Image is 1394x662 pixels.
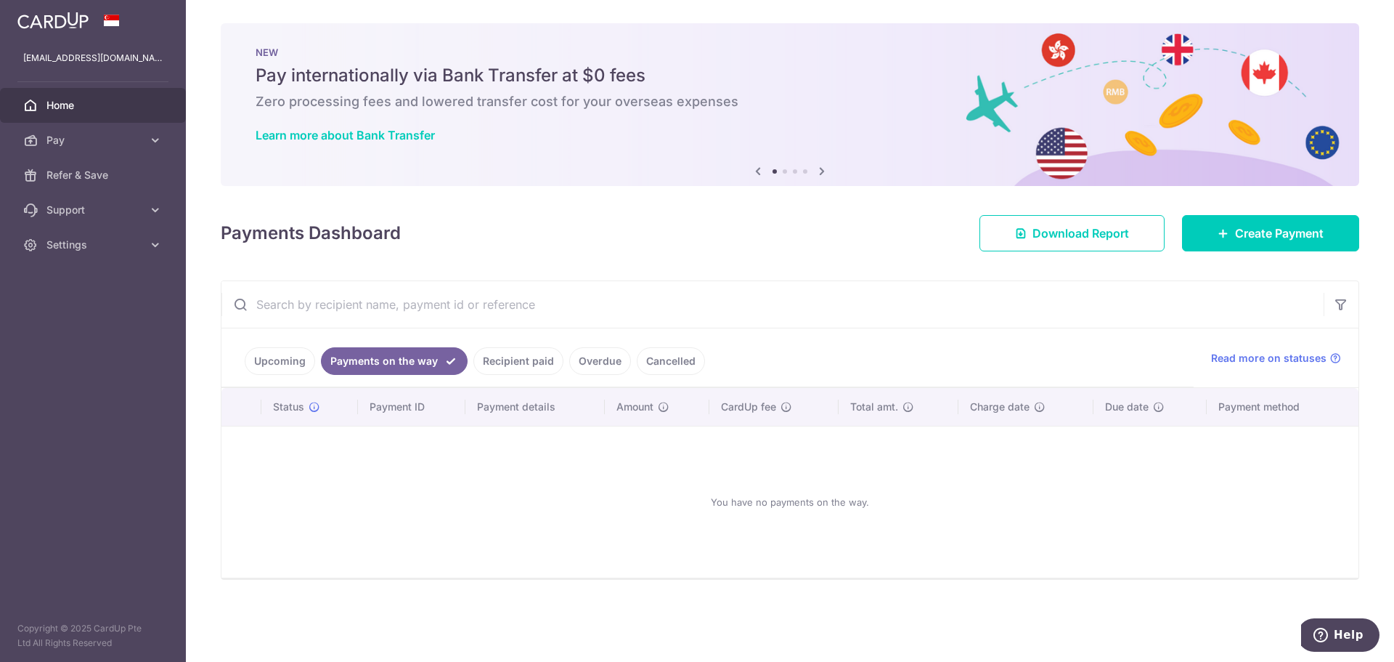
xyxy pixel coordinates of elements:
[1211,351,1326,366] span: Read more on statuses
[23,51,163,65] p: [EMAIL_ADDRESS][DOMAIN_NAME]
[473,347,563,375] a: Recipient paid
[1211,351,1341,366] a: Read more on statuses
[46,168,142,182] span: Refer & Save
[17,12,89,29] img: CardUp
[46,238,142,252] span: Settings
[1235,225,1324,242] span: Create Payment
[256,93,1324,110] h6: Zero processing fees and lowered transfer cost for your overseas expenses
[358,388,465,426] th: Payment ID
[616,400,653,414] span: Amount
[637,347,705,375] a: Cancelled
[46,203,142,217] span: Support
[239,438,1341,566] div: You have no payments on the way.
[850,400,898,414] span: Total amt.
[1301,618,1379,655] iframe: Opens a widget where you can find more information
[256,128,435,142] a: Learn more about Bank Transfer
[256,47,1324,58] p: NEW
[465,388,605,426] th: Payment details
[970,400,1030,414] span: Charge date
[46,133,142,148] span: Pay
[221,220,401,246] h4: Payments Dashboard
[1182,215,1359,251] a: Create Payment
[221,23,1359,186] img: Bank transfer banner
[273,400,304,414] span: Status
[1032,225,1129,242] span: Download Report
[979,215,1165,251] a: Download Report
[721,400,776,414] span: CardUp fee
[569,347,631,375] a: Overdue
[46,98,142,113] span: Home
[256,64,1324,87] h5: Pay internationally via Bank Transfer at $0 fees
[1207,388,1358,426] th: Payment method
[1105,400,1149,414] span: Due date
[321,347,468,375] a: Payments on the way
[245,347,315,375] a: Upcoming
[221,281,1324,328] input: Search by recipient name, payment id or reference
